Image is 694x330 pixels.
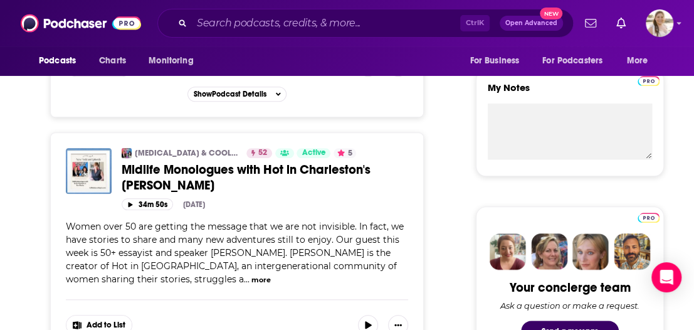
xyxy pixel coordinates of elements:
img: Jon Profile [614,233,650,270]
div: Ask a question or make a request. [500,301,639,311]
button: 34m 50s [122,198,173,210]
span: Show Podcast Details [193,90,266,98]
img: User Profile [646,9,673,37]
div: [DATE] [183,200,205,209]
a: Pro website [638,74,660,86]
span: Logged in as acquavie [646,9,673,37]
span: Monitoring [149,52,193,70]
span: Women over 50 are getting the message that we are not invisible. In fact, we have stories to shar... [66,221,404,285]
span: Active [302,147,325,159]
button: Show profile menu [646,9,673,37]
span: Podcasts [39,52,76,70]
button: ShowPodcast Details [187,87,287,102]
span: Ctrl K [460,15,490,31]
img: Podchaser Pro [638,76,660,86]
a: Active [297,148,330,158]
span: Add to List [87,321,125,330]
img: Barbara Profile [531,233,567,270]
img: HOT FLASHES & COOL TOPICS [122,148,132,158]
button: open menu [461,49,535,73]
span: ... [244,274,250,285]
a: [MEDICAL_DATA] & COOL TOPICS [135,148,238,158]
a: Midlife Monologues with Hot in Charleston's [PERSON_NAME] [122,162,408,193]
a: Show notifications dropdown [580,13,601,34]
a: Charts [91,49,134,73]
a: 52 [246,148,272,158]
span: 52 [258,147,267,159]
button: open menu [30,49,92,73]
button: Open AdvancedNew [500,16,563,31]
button: 5 [334,148,356,158]
span: Open Advanced [505,20,557,26]
div: Search podcasts, credits, & more... [157,9,574,38]
span: For Podcasters [542,52,602,70]
span: Midlife Monologues with Hot in Charleston's [PERSON_NAME] [122,162,371,193]
a: Show notifications dropdown [611,13,631,34]
input: Search podcasts, credits, & more... [192,13,460,33]
img: Jules Profile [572,233,609,270]
span: Charts [99,52,126,70]
button: open menu [618,49,664,73]
span: More [627,52,648,70]
span: For Business [470,52,519,70]
a: Pro website [638,211,660,223]
img: Podchaser Pro [638,213,660,223]
img: Podchaser - Follow, Share and Rate Podcasts [21,11,141,35]
button: more [251,275,271,285]
img: Midlife Monologues with Hot in Charleston's Kerri Devine [66,148,112,194]
div: Your concierge team [510,280,631,295]
button: open menu [140,49,209,73]
label: My Notes [488,82,652,104]
div: Open Intercom Messenger [651,262,681,292]
span: New [540,8,562,19]
img: Sydney Profile [490,233,526,270]
button: open menu [534,49,621,73]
